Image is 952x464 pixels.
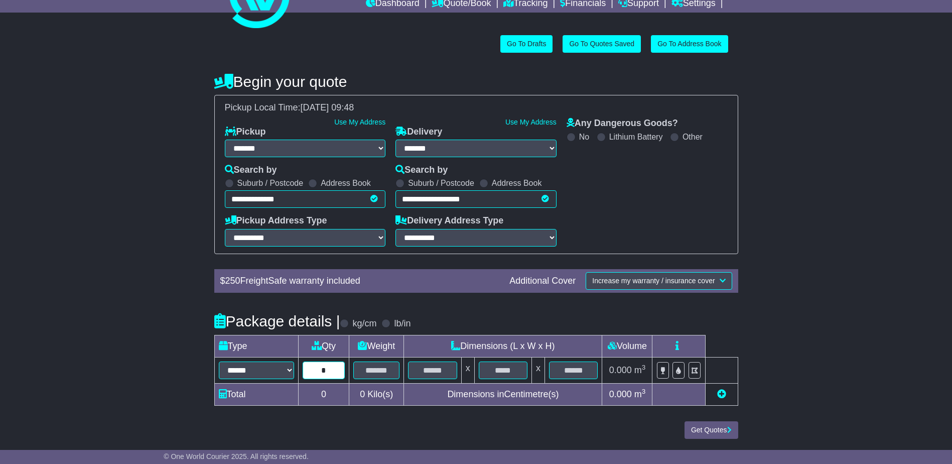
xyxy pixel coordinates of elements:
span: 0.000 [609,389,632,399]
span: [DATE] 09:48 [301,102,354,112]
a: Go To Address Book [651,35,728,53]
span: m [634,365,646,375]
label: Search by [225,165,277,176]
label: Search by [395,165,448,176]
span: Increase my warranty / insurance cover [592,277,715,285]
td: Total [214,383,298,405]
label: Any Dangerous Goods? [567,118,678,129]
td: Type [214,335,298,357]
a: Add new item [717,389,726,399]
label: lb/in [394,318,411,329]
label: Delivery [395,127,442,138]
label: No [579,132,589,142]
label: Lithium Battery [609,132,663,142]
a: Go To Drafts [500,35,553,53]
label: Pickup Address Type [225,215,327,226]
sup: 3 [642,388,646,395]
button: Increase my warranty / insurance cover [586,272,732,290]
label: Delivery Address Type [395,215,503,226]
a: Use My Address [505,118,557,126]
h4: Package details | [214,313,340,329]
label: Other [683,132,703,142]
span: © One World Courier 2025. All rights reserved. [164,452,309,460]
button: Get Quotes [685,421,738,439]
td: Kilo(s) [349,383,404,405]
label: Address Book [321,178,371,188]
span: 0 [360,389,365,399]
div: $ FreightSafe warranty included [215,276,505,287]
span: 0.000 [609,365,632,375]
label: Pickup [225,127,266,138]
sup: 3 [642,364,646,371]
td: x [461,357,474,383]
a: Use My Address [334,118,385,126]
h4: Begin your quote [214,73,738,90]
td: Volume [602,335,652,357]
label: kg/cm [352,318,376,329]
label: Suburb / Postcode [408,178,474,188]
span: m [634,389,646,399]
td: Dimensions in Centimetre(s) [404,383,602,405]
td: x [532,357,545,383]
td: Qty [298,335,349,357]
td: Weight [349,335,404,357]
div: Pickup Local Time: [220,102,733,113]
label: Suburb / Postcode [237,178,304,188]
td: Dimensions (L x W x H) [404,335,602,357]
div: Additional Cover [504,276,581,287]
a: Go To Quotes Saved [563,35,641,53]
label: Address Book [492,178,542,188]
span: 250 [225,276,240,286]
td: 0 [298,383,349,405]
